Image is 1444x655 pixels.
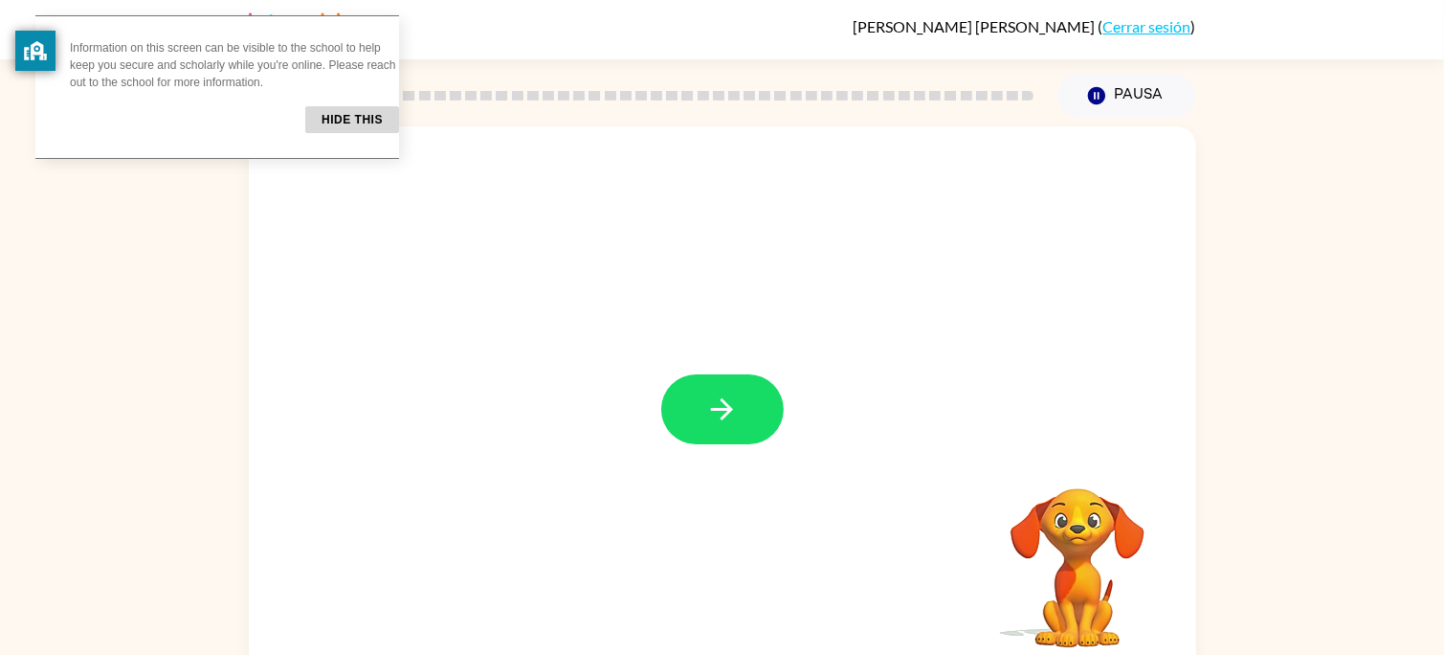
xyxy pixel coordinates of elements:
video: Tu navegador debe admitir la reproducción de archivos .mp4 para usar Literably. Intenta usar otro... [982,459,1173,650]
img: Literably [249,8,355,50]
div: ( ) [854,17,1196,35]
span: [PERSON_NAME] [PERSON_NAME] [854,17,1099,35]
p: Information on this screen can be visible to the school to help keep you secure and scholarly whi... [70,39,399,91]
button: Pausa [1057,74,1196,118]
button: privacy banner [15,31,56,71]
button: Hide this [305,106,399,133]
a: Cerrar sesión [1103,17,1191,35]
